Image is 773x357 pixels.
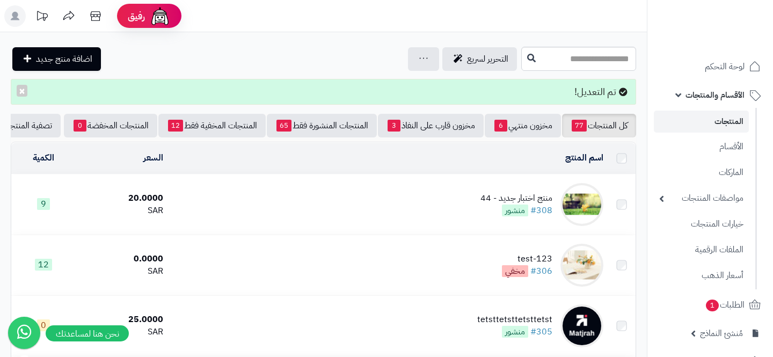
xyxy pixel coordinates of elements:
img: test-123 [560,244,603,287]
span: 3 [388,120,400,132]
a: مواصفات المنتجات [654,187,749,210]
div: SAR [80,205,163,217]
span: التحرير لسريع [467,53,508,65]
a: المنتجات المخفية فقط12 [158,114,266,137]
span: مُنشئ النماذج [700,326,743,341]
a: كل المنتجات77 [562,114,636,137]
span: تصفية المنتجات [1,119,52,132]
span: 12 [168,120,183,132]
a: #308 [530,204,552,217]
div: SAR [80,265,163,278]
div: test-123 [502,253,552,265]
button: × [17,85,27,97]
a: الكمية [33,151,54,164]
div: 20.0000 [80,192,163,205]
a: لوحة التحكم [654,54,767,79]
a: المنتجات المنشورة فقط65 [267,114,377,137]
a: السعر [143,151,163,164]
span: منشور [502,326,528,338]
div: tetsttetsttetsttetst [477,314,552,326]
a: #305 [530,325,552,338]
span: 0 [37,319,50,331]
a: الملفات الرقمية [654,238,749,261]
span: لوحة التحكم [705,59,745,74]
span: الأقسام والمنتجات [686,88,745,103]
span: 65 [276,120,291,132]
a: التحرير لسريع [442,47,517,71]
span: 6 [494,120,507,132]
span: 0 [74,120,86,132]
a: المنتجات المخفضة0 [64,114,157,137]
a: خيارات المنتجات [654,213,749,236]
span: اضافة منتج جديد [36,53,92,65]
a: تحديثات المنصة [28,5,55,30]
a: مخزون قارب على النفاذ3 [378,114,484,137]
a: اسم المنتج [565,151,603,164]
img: منتج اختبار جديد - 44 [560,183,603,226]
div: 25.0000 [80,314,163,326]
a: الماركات [654,161,749,184]
span: الطلبات [705,297,745,312]
a: أسعار الذهب [654,264,749,287]
img: ai-face.png [149,5,171,27]
div: منتج اختبار جديد - 44 [480,192,552,205]
div: تم التعديل! [11,79,636,105]
a: #306 [530,265,552,278]
img: logo-2.png [700,27,763,49]
span: 9 [37,198,50,210]
a: اضافة منتج جديد [12,47,101,71]
div: 0.0000 [80,253,163,265]
span: 77 [572,120,587,132]
span: مخفي [502,265,528,277]
a: الطلبات1 [654,292,767,318]
img: tetsttetsttetsttetst [560,304,603,347]
a: المنتجات [654,111,749,133]
a: مخزون منتهي6 [485,114,561,137]
a: الأقسام [654,135,749,158]
span: 12 [35,259,52,271]
span: منشور [502,205,528,216]
span: 1 [706,300,719,311]
span: رفيق [128,10,145,23]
